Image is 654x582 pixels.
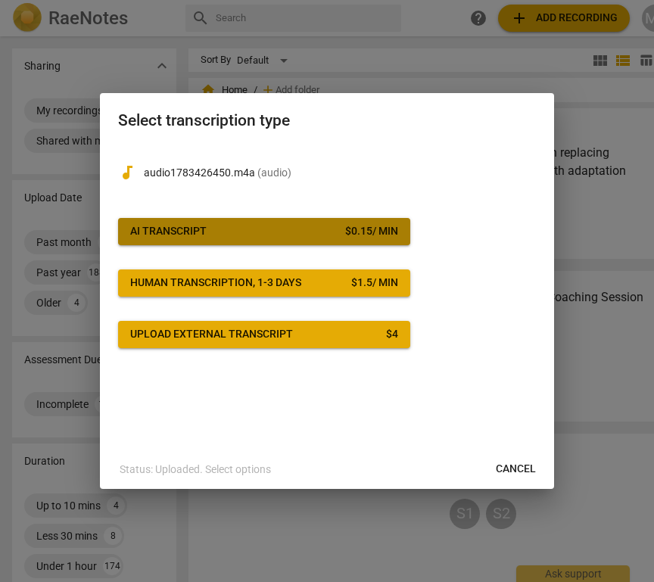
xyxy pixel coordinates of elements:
[351,275,398,291] div: $ 1.5 / min
[130,327,293,342] div: Upload external transcript
[118,269,410,297] button: Human transcription, 1-3 days$1.5/ min
[144,165,536,181] p: audio1783426450.m4a(audio)
[118,111,536,130] h2: Select transcription type
[130,224,207,239] div: AI Transcript
[120,462,271,478] p: Status: Uploaded. Select options
[130,275,301,291] div: Human transcription, 1-3 days
[118,321,410,348] button: Upload external transcript$4
[118,163,136,182] span: audiotrack
[345,224,398,239] div: $ 0.15 / min
[496,462,536,477] span: Cancel
[386,327,398,342] div: $ 4
[484,456,548,483] button: Cancel
[118,218,410,245] button: AI Transcript$0.15/ min
[257,167,291,179] span: ( audio )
